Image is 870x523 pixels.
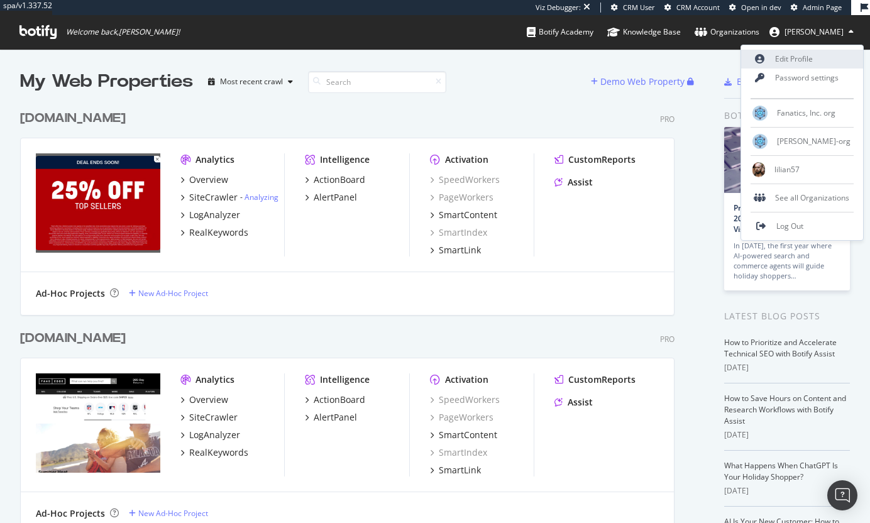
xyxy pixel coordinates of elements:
[189,173,228,186] div: Overview
[314,394,365,406] div: ActionBoard
[430,244,481,256] a: SmartLink
[827,480,857,510] div: Open Intercom Messenger
[320,373,370,386] div: Intelligence
[439,244,481,256] div: SmartLink
[759,22,864,42] button: [PERSON_NAME]
[752,106,768,121] img: Fanatics, Inc. org
[203,72,298,92] button: Most recent crawl
[734,202,839,234] a: Prepare for [DATE][DATE] 2025 by Prioritizing AI Search Visibility
[568,396,593,409] div: Assist
[430,394,500,406] a: SpeedWorkers
[129,508,208,519] a: New Ad-Hoc Project
[180,411,238,424] a: SiteCrawler
[20,109,126,128] div: [DOMAIN_NAME]
[591,76,687,87] a: Demo Web Property
[724,429,850,441] div: [DATE]
[305,394,365,406] a: ActionBoard
[554,396,593,409] a: Assist
[607,26,681,38] div: Knowledge Base
[36,153,160,253] img: www.sportsmemorabilia.com
[724,75,825,88] a: Botify Chrome Plugin
[774,164,800,175] span: lilian57
[430,226,487,239] a: SmartIndex
[430,429,497,441] a: SmartContent
[554,373,636,386] a: CustomReports
[189,209,240,221] div: LogAnalyzer
[737,75,825,88] div: Botify Chrome Plugin
[180,173,228,186] a: Overview
[741,69,863,87] a: Password settings
[189,226,248,239] div: RealKeywords
[729,3,781,13] a: Open in dev
[220,78,283,85] div: Most recent crawl
[430,464,481,476] a: SmartLink
[138,288,208,299] div: New Ad-Hoc Project
[724,337,837,359] a: How to Prioritize and Accelerate Technical SEO with Botify Assist
[445,153,488,166] div: Activation
[36,287,105,300] div: Ad-Hoc Projects
[430,209,497,221] a: SmartContent
[741,50,863,69] a: Edit Profile
[611,3,655,13] a: CRM User
[600,75,685,88] div: Demo Web Property
[527,26,593,38] div: Botify Academy
[308,71,446,93] input: Search
[180,226,248,239] a: RealKeywords
[36,373,160,473] img: www.fansedge.com
[791,3,842,13] a: Admin Page
[180,209,240,221] a: LogAnalyzer
[314,191,357,204] div: AlertPanel
[536,3,581,13] div: Viz Debugger:
[430,173,500,186] a: SpeedWorkers
[20,329,126,348] div: [DOMAIN_NAME]
[724,109,850,123] div: Botify news
[695,26,759,38] div: Organizations
[180,429,240,441] a: LogAnalyzer
[607,15,681,49] a: Knowledge Base
[129,288,208,299] a: New Ad-Hoc Project
[554,153,636,166] a: CustomReports
[189,394,228,406] div: Overview
[430,446,487,459] a: SmartIndex
[724,127,850,193] img: Prepare for Black Friday 2025 by Prioritizing AI Search Visibility
[36,507,105,520] div: Ad-Hoc Projects
[724,460,838,482] a: What Happens When ChatGPT Is Your Holiday Shopper?
[245,192,278,202] a: Analyzing
[664,3,720,13] a: CRM Account
[20,109,131,128] a: [DOMAIN_NAME]
[734,241,840,281] div: In [DATE], the first year where AI-powered search and commerce agents will guide holiday shoppers…
[189,191,238,204] div: SiteCrawler
[430,411,493,424] a: PageWorkers
[752,162,765,177] img: lilian57
[180,191,278,204] a: SiteCrawler- Analyzing
[591,72,687,92] button: Demo Web Property
[741,189,863,207] div: See all Organizations
[741,3,781,12] span: Open in dev
[695,15,759,49] a: Organizations
[568,176,593,189] div: Assist
[439,209,497,221] div: SmartContent
[568,373,636,386] div: CustomReports
[189,411,238,424] div: SiteCrawler
[195,153,234,166] div: Analytics
[66,27,180,37] span: Welcome back, [PERSON_NAME] !
[660,334,675,344] div: Pro
[305,411,357,424] a: AlertPanel
[195,373,234,386] div: Analytics
[430,191,493,204] a: PageWorkers
[724,362,850,373] div: [DATE]
[724,309,850,323] div: Latest Blog Posts
[314,411,357,424] div: AlertPanel
[180,394,228,406] a: Overview
[439,464,481,476] div: SmartLink
[803,3,842,12] span: Admin Page
[314,173,365,186] div: ActionBoard
[305,191,357,204] a: AlertPanel
[660,114,675,124] div: Pro
[240,192,278,202] div: -
[527,15,593,49] a: Botify Academy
